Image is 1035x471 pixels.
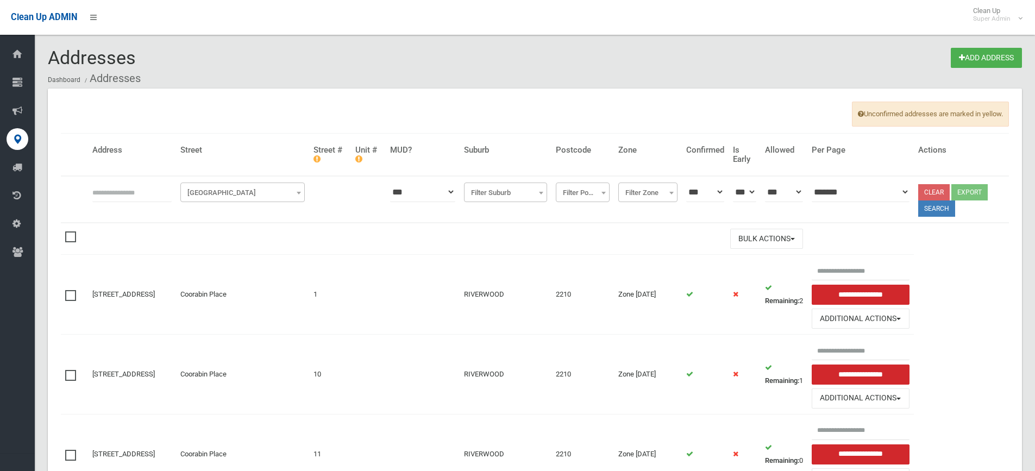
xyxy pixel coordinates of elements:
td: RIVERWOOD [460,255,551,335]
td: Coorabin Place [176,335,309,415]
td: Zone [DATE] [614,335,682,415]
li: Addresses [82,68,141,89]
button: Export [951,184,988,200]
span: Unconfirmed addresses are marked in yellow. [852,102,1009,127]
strong: Remaining: [765,297,799,305]
td: 2210 [551,335,614,415]
td: 10 [309,335,351,415]
span: Filter Postcode [556,183,610,202]
h4: Postcode [556,146,610,155]
td: 1 [309,255,351,335]
span: Filter Zone [621,185,675,200]
td: Coorabin Place [176,255,309,335]
h4: Unit # [355,146,381,164]
h4: MUD? [390,146,455,155]
h4: Per Page [812,146,909,155]
strong: Remaining: [765,376,799,385]
button: Additional Actions [812,309,909,329]
td: RIVERWOOD [460,335,551,415]
h4: Street [180,146,305,155]
td: 1 [761,335,807,415]
h4: Actions [918,146,1005,155]
button: Bulk Actions [730,229,803,249]
td: 2210 [551,255,614,335]
h4: Address [92,146,172,155]
h4: Allowed [765,146,803,155]
span: Clean Up [968,7,1021,23]
a: [STREET_ADDRESS] [92,290,155,298]
a: [STREET_ADDRESS] [92,370,155,378]
h4: Zone [618,146,678,155]
a: Add Address [951,48,1022,68]
span: Filter Suburb [464,183,547,202]
strong: Remaining: [765,456,799,464]
td: 2 [761,255,807,335]
span: Clean Up ADMIN [11,12,77,22]
span: Filter Postcode [559,185,607,200]
td: Zone [DATE] [614,255,682,335]
a: Dashboard [48,76,80,84]
span: Filter Suburb [467,185,544,200]
h4: Confirmed [686,146,724,155]
span: Filter Street [183,185,302,200]
a: [STREET_ADDRESS] [92,450,155,458]
small: Super Admin [973,15,1011,23]
h4: Street # [313,146,347,164]
span: Filter Zone [618,183,678,202]
h4: Is Early [733,146,756,164]
span: Addresses [48,47,136,68]
h4: Suburb [464,146,547,155]
a: Clear [918,184,950,200]
button: Search [918,200,955,217]
button: Additional Actions [812,388,909,409]
span: Filter Street [180,183,305,202]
